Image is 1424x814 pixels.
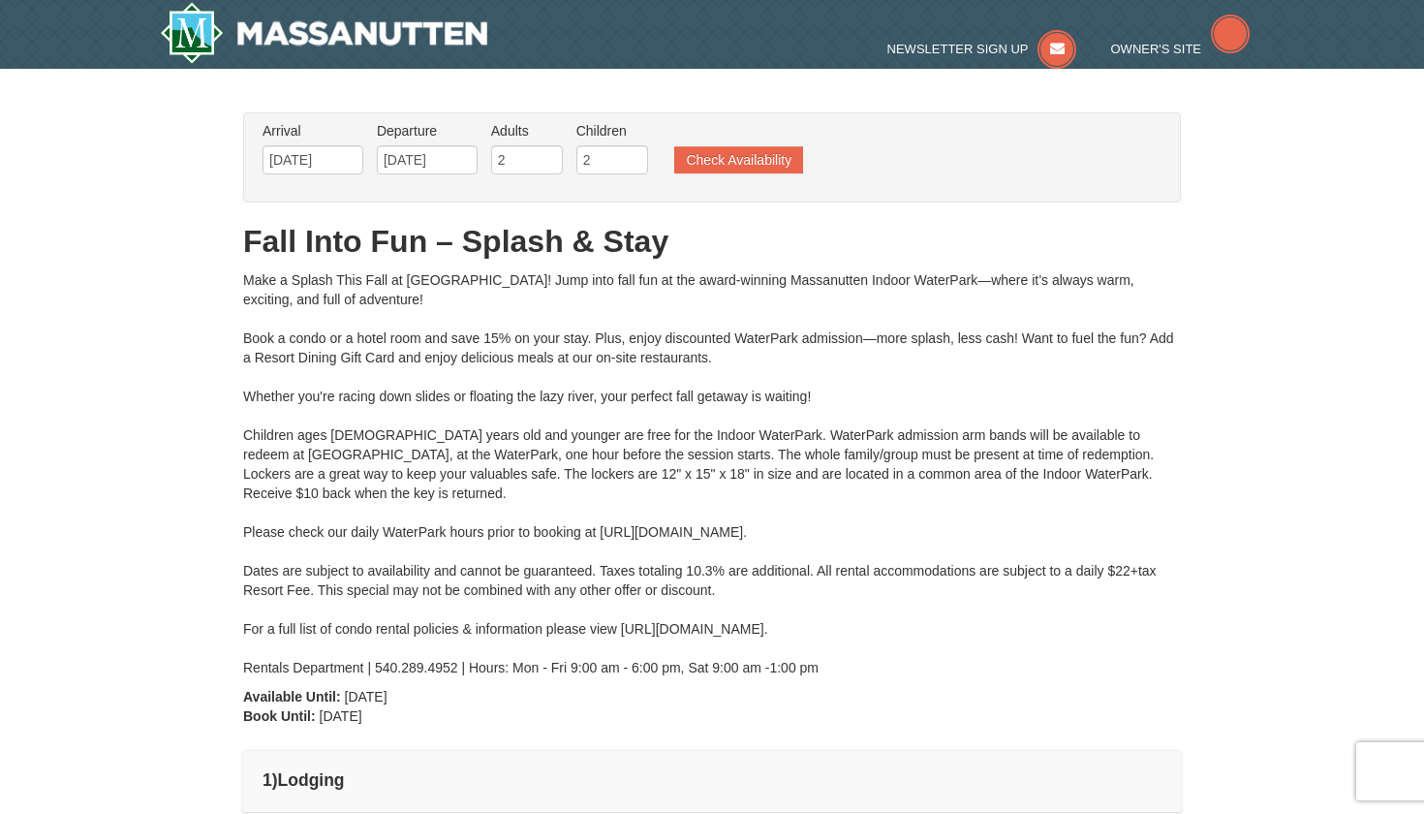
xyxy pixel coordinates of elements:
[1111,42,1202,56] span: Owner's Site
[320,708,362,724] span: [DATE]
[243,270,1181,677] div: Make a Splash This Fall at [GEOGRAPHIC_DATA]! Jump into fall fun at the award-winning Massanutten...
[887,42,1077,56] a: Newsletter Sign Up
[272,770,278,790] span: )
[491,121,563,141] label: Adults
[243,222,1181,261] h1: Fall Into Fun – Splash & Stay
[243,708,316,724] strong: Book Until:
[263,770,1161,790] h4: 1 Lodging
[243,689,341,704] strong: Available Until:
[674,146,803,173] button: Check Availability
[887,42,1029,56] span: Newsletter Sign Up
[160,2,487,64] a: Massanutten Resort
[377,121,478,141] label: Departure
[576,121,648,141] label: Children
[263,121,363,141] label: Arrival
[160,2,487,64] img: Massanutten Resort Logo
[1111,42,1251,56] a: Owner's Site
[345,689,387,704] span: [DATE]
